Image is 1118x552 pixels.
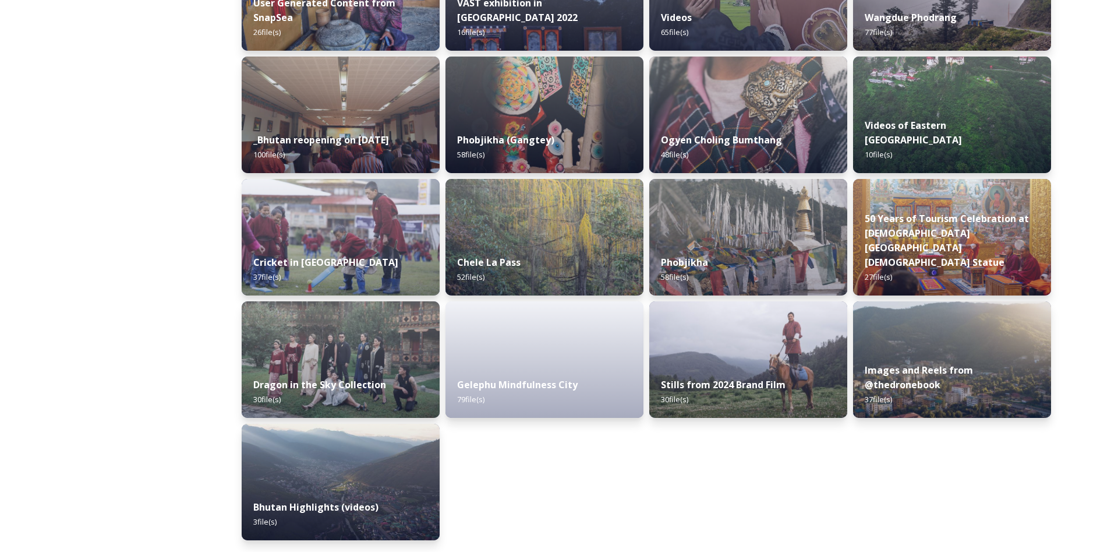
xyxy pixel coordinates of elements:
[853,57,1051,173] img: East%2520Bhutan%2520-%2520Khoma%25204K%2520Color%2520Graded.jpg
[253,516,277,527] span: 3 file(s)
[242,179,440,296] img: Bhutan%2520Cricket%25201.jpeg
[853,179,1051,296] img: DSC00164.jpg
[457,394,484,405] span: 79 file(s)
[242,57,440,173] img: DSC00319.jpg
[253,272,281,282] span: 37 file(s)
[853,301,1051,418] img: 01697a38-64e0-42f2-b716-4cd1f8ee46d6.jpg
[649,57,847,173] img: Ogyen%2520Choling%2520by%2520Matt%2520Dutile5.jpg
[457,378,578,391] strong: Gelephu Mindfulness City
[253,378,386,391] strong: Dragon in the Sky Collection
[242,301,440,418] img: 74f9cf10-d3d5-4c08-9371-13a22393556d.jpg
[253,501,378,514] strong: Bhutan Highlights (videos)
[865,212,1029,269] strong: 50 Years of Tourism Celebration at [DEMOGRAPHIC_DATA][GEOGRAPHIC_DATA][DEMOGRAPHIC_DATA] Statue
[445,57,643,173] img: Phobjika%2520by%2520Matt%2520Dutile2.jpg
[649,301,847,418] img: 4075df5a-b6ee-4484-8e29-7e779a92fa88.jpg
[457,133,554,146] strong: Phobjikha (Gangtey)
[445,301,643,447] iframe: msdoc-iframe
[242,424,440,540] img: b4ca3a00-89c2-4894-a0d6-064d866d0b02.jpg
[253,27,281,37] span: 26 file(s)
[445,179,643,296] img: Marcus%2520Westberg%2520Chelela%2520Pass%25202023_52.jpg
[661,378,786,391] strong: Stills from 2024 Brand Film
[661,149,688,160] span: 48 file(s)
[253,256,398,269] strong: Cricket in [GEOGRAPHIC_DATA]
[661,256,708,269] strong: Phobjikha
[865,11,957,24] strong: Wangdue Phodrang
[649,179,847,296] img: Phobjika%2520by%2520Matt%2520Dutile1.jpg
[457,27,484,37] span: 16 file(s)
[661,133,782,146] strong: Ogyen Choling Bumthang
[865,272,892,282] span: 27 file(s)
[661,394,688,405] span: 30 file(s)
[865,394,892,405] span: 37 file(s)
[661,272,688,282] span: 58 file(s)
[865,27,892,37] span: 77 file(s)
[865,364,973,391] strong: Images and Reels from @thedronebook
[457,149,484,160] span: 58 file(s)
[865,119,962,146] strong: Videos of Eastern [GEOGRAPHIC_DATA]
[865,149,892,160] span: 10 file(s)
[253,133,389,146] strong: _Bhutan reopening on [DATE]
[661,27,688,37] span: 65 file(s)
[457,272,484,282] span: 52 file(s)
[661,11,692,24] strong: Videos
[253,149,285,160] span: 100 file(s)
[457,256,521,269] strong: Chele La Pass
[253,394,281,405] span: 30 file(s)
